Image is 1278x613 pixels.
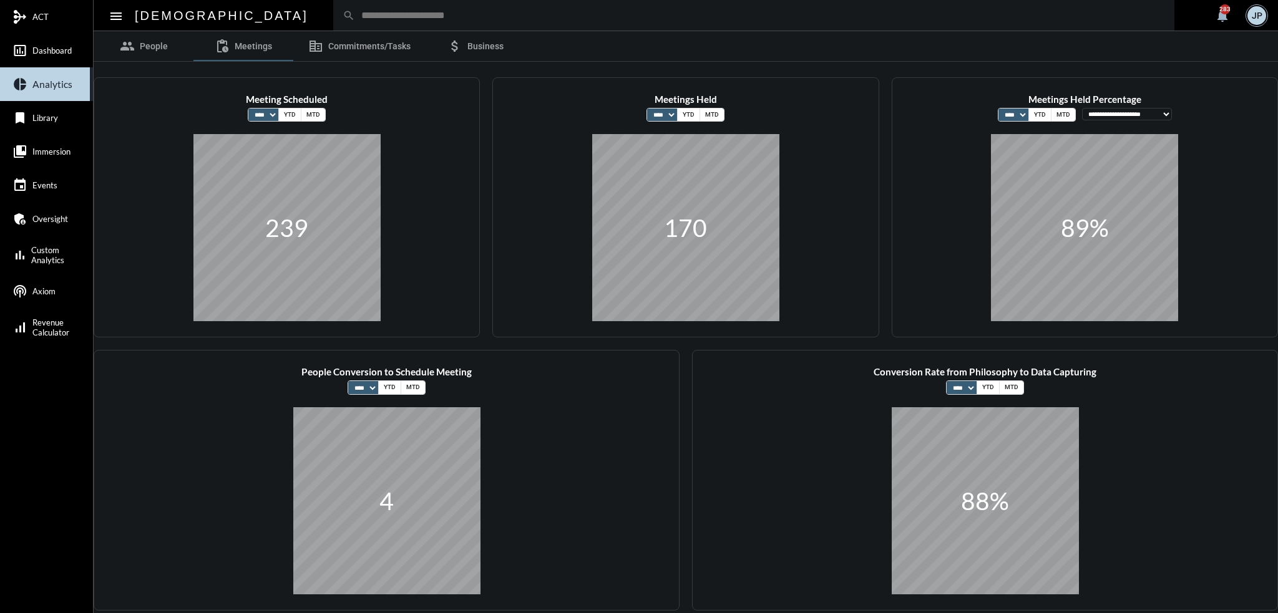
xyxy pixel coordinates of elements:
mat-icon: signal_cellular_alt [12,320,27,335]
div: 88% [961,486,1009,515]
button: MTD [700,109,724,121]
h3: Meetings Held [509,94,862,105]
mat-icon: corporate_fare [308,39,323,54]
mat-icon: collections_bookmark [12,144,27,159]
a: Business [426,31,525,61]
mat-button-toggle-group: Font Style [998,108,1076,122]
span: Meetings [235,41,272,51]
mat-icon: insert_chart_outlined [12,43,27,58]
h3: Meetings Held Percentage [908,94,1262,105]
a: Commitments/Tasks [293,31,426,61]
h3: People Conversion to Schedule Meeting [110,366,663,377]
mat-button-toggle-group: Font Style [248,108,326,122]
div: 239 [265,213,308,242]
span: Analytics [32,79,72,90]
span: Custom Analytics [31,245,90,265]
mat-icon: admin_panel_settings [12,211,27,226]
button: MTD [301,109,325,121]
span: Oversight [32,214,68,224]
mat-icon: bar_chart [12,248,26,263]
span: Library [32,113,58,123]
h3: Meeting Scheduled [110,94,464,105]
button: YTD [678,109,700,121]
div: 4 [379,486,394,515]
mat-button-toggle-group: Font Style [646,108,724,122]
span: Axiom [32,286,56,296]
mat-button-toggle-group: Font Style [348,380,426,394]
span: ACT [32,12,49,22]
mat-icon: event [12,178,27,193]
mat-icon: search [343,9,355,22]
span: Dashboard [32,46,72,56]
mat-button-toggle-group: Font Style [946,380,1024,394]
div: JP [1247,6,1266,25]
button: YTD [379,381,401,393]
span: Events [32,180,57,190]
mat-icon: notifications [1215,8,1230,23]
mat-icon: bookmark [12,110,27,125]
button: MTD [1051,109,1075,121]
span: Revenue Calculator [32,317,69,337]
div: 170 [664,213,707,242]
mat-icon: Side nav toggle icon [109,9,124,24]
h3: Conversion Rate from Philosophy to Data Capturing [708,366,1262,377]
mat-icon: pie_chart [12,77,27,92]
span: Commitments/Tasks [328,41,411,51]
h2: [DEMOGRAPHIC_DATA] [135,6,308,26]
button: MTD [1000,381,1023,393]
mat-icon: group [120,39,135,54]
button: YTD [279,109,301,121]
button: YTD [1029,109,1051,121]
div: 89% [1061,213,1109,242]
mat-icon: podcasts [12,284,27,299]
span: People [140,41,168,51]
mat-icon: pending_actions [215,39,230,54]
span: Business [467,41,504,51]
mat-icon: mediation [12,9,27,24]
a: People [94,31,193,61]
mat-icon: attach_money [447,39,462,54]
button: MTD [401,381,425,393]
a: Meetings [193,31,293,61]
button: YTD [977,381,999,393]
span: Immersion [32,147,71,157]
div: 283 [1220,4,1230,14]
button: Toggle sidenav [104,3,129,28]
